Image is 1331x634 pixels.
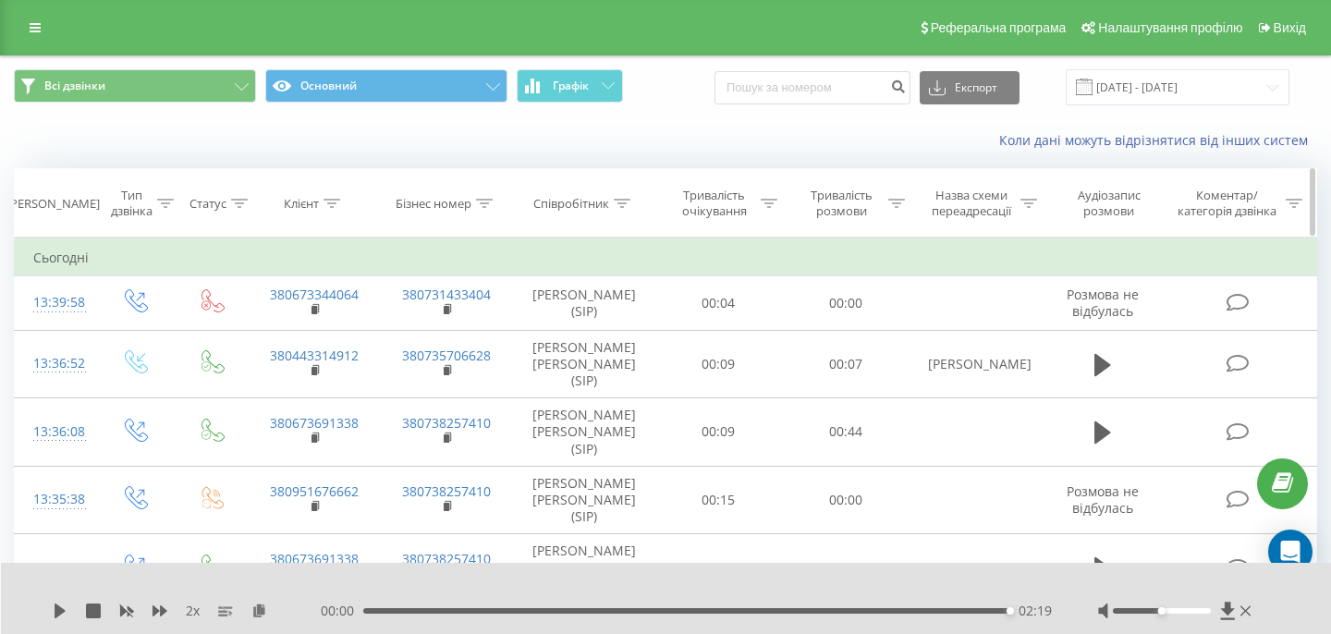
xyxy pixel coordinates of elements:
[931,20,1067,35] span: Реферальна програма
[321,602,363,620] span: 00:00
[655,398,783,467] td: 00:09
[1268,530,1313,574] div: Open Intercom Messenger
[782,534,910,603] td: 00:02
[270,347,359,364] a: 380443314912
[782,276,910,330] td: 00:00
[189,196,226,212] div: Статус
[513,330,655,398] td: [PERSON_NAME] [PERSON_NAME] (SIP)
[655,330,783,398] td: 00:09
[553,79,589,92] span: Графік
[270,414,359,432] a: 380673691338
[270,286,359,303] a: 380673344064
[513,466,655,534] td: [PERSON_NAME] [PERSON_NAME] (SIP)
[533,196,609,212] div: Співробітник
[33,346,78,382] div: 13:36:52
[402,347,491,364] a: 380735706628
[513,398,655,467] td: [PERSON_NAME] [PERSON_NAME] (SIP)
[513,534,655,603] td: [PERSON_NAME] [PERSON_NAME] (SIP)
[402,482,491,500] a: 380738257410
[1067,482,1139,517] span: Розмова не відбулась
[782,398,910,467] td: 00:44
[910,330,1042,398] td: [PERSON_NAME]
[999,131,1317,149] a: Коли дані можуть відрізнятися вiд інших систем
[270,550,359,567] a: 380673691338
[44,79,105,93] span: Всі дзвінки
[1007,607,1014,615] div: Accessibility label
[1058,188,1159,219] div: Аудіозапис розмови
[714,71,910,104] input: Пошук за номером
[33,285,78,321] div: 13:39:58
[926,188,1016,219] div: Назва схеми переадресації
[782,466,910,534] td: 00:00
[186,602,200,620] span: 2 x
[920,71,1020,104] button: Експорт
[402,286,491,303] a: 380731433404
[1158,607,1166,615] div: Accessibility label
[270,482,359,500] a: 380951676662
[517,69,623,103] button: Графік
[396,196,471,212] div: Бізнес номер
[1173,188,1281,219] div: Коментар/категорія дзвінка
[33,482,78,518] div: 13:35:38
[1274,20,1306,35] span: Вихід
[33,550,78,586] div: 13:35:19
[1067,286,1139,320] span: Розмова не відбулась
[655,534,783,603] td: 00:08
[782,330,910,398] td: 00:07
[265,69,507,103] button: Основний
[402,550,491,567] a: 380738257410
[799,188,884,219] div: Тривалість розмови
[284,196,319,212] div: Клієнт
[15,239,1317,276] td: Сьогодні
[111,188,153,219] div: Тип дзвінка
[33,414,78,450] div: 13:36:08
[6,196,100,212] div: [PERSON_NAME]
[655,466,783,534] td: 00:15
[1019,602,1052,620] span: 02:19
[655,276,783,330] td: 00:04
[14,69,256,103] button: Всі дзвінки
[402,414,491,432] a: 380738257410
[672,188,757,219] div: Тривалість очікування
[513,276,655,330] td: [PERSON_NAME] (SIP)
[1098,20,1242,35] span: Налаштування профілю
